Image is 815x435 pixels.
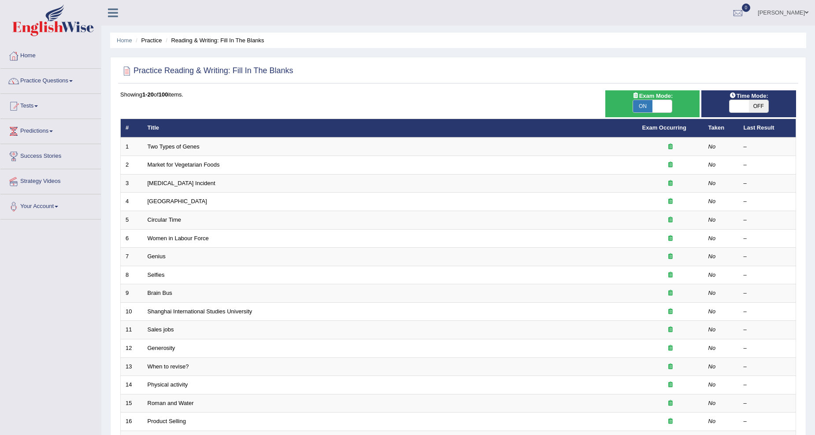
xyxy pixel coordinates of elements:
em: No [708,143,716,150]
a: Exam Occurring [642,124,686,131]
div: Exam occurring question [642,289,699,297]
em: No [708,198,716,204]
a: Physical activity [148,381,188,388]
em: No [708,363,716,370]
a: Women in Labour Force [148,235,209,242]
a: Market for Vegetarian Foods [148,161,220,168]
div: Exam occurring question [642,161,699,169]
em: No [708,308,716,315]
span: 0 [742,4,751,12]
div: – [744,271,791,279]
th: Title [143,119,637,138]
li: Reading & Writing: Fill In The Blanks [163,36,264,45]
div: Exam occurring question [642,308,699,316]
td: 13 [121,357,143,376]
td: 10 [121,302,143,321]
b: 1-20 [142,91,154,98]
em: No [708,253,716,260]
a: Sales jobs [148,326,174,333]
a: Practice Questions [0,69,101,91]
a: Brain Bus [148,290,172,296]
th: Last Result [739,119,796,138]
em: No [708,345,716,351]
span: OFF [749,100,768,112]
div: – [744,161,791,169]
div: – [744,381,791,389]
div: – [744,253,791,261]
b: 100 [159,91,168,98]
td: 15 [121,394,143,413]
a: Product Selling [148,418,186,424]
a: Predictions [0,119,101,141]
a: Your Account [0,194,101,216]
td: 2 [121,156,143,175]
td: 3 [121,174,143,193]
em: No [708,418,716,424]
em: No [708,400,716,406]
div: Showing of items. [120,90,796,99]
td: 16 [121,413,143,431]
h2: Practice Reading & Writing: Fill In The Blanks [120,64,293,78]
em: No [708,326,716,333]
div: Exam occurring question [642,344,699,353]
div: – [744,344,791,353]
span: Time Mode: [726,91,772,100]
span: ON [633,100,652,112]
div: Exam occurring question [642,271,699,279]
em: No [708,161,716,168]
div: – [744,289,791,297]
a: Tests [0,94,101,116]
div: – [744,308,791,316]
a: Shanghai International Studies University [148,308,252,315]
div: – [744,179,791,188]
div: Exam occurring question [642,326,699,334]
div: Exam occurring question [642,417,699,426]
em: No [708,180,716,186]
td: 1 [121,138,143,156]
a: When to revise? [148,363,189,370]
div: Exam occurring question [642,143,699,151]
a: Genius [148,253,166,260]
div: – [744,363,791,371]
a: Two Types of Genes [148,143,200,150]
td: 12 [121,339,143,357]
td: 4 [121,193,143,211]
a: Selfies [148,271,165,278]
th: Taken [704,119,739,138]
td: 7 [121,248,143,266]
div: Exam occurring question [642,381,699,389]
div: Exam occurring question [642,234,699,243]
th: # [121,119,143,138]
a: Generosity [148,345,175,351]
td: 6 [121,229,143,248]
a: [MEDICAL_DATA] Incident [148,180,215,186]
td: 11 [121,321,143,339]
span: Exam Mode: [629,91,676,100]
div: Exam occurring question [642,216,699,224]
em: No [708,235,716,242]
a: Circular Time [148,216,182,223]
div: Show exams occurring in exams [605,90,700,117]
div: – [744,216,791,224]
td: 14 [121,376,143,394]
span: OFF [672,100,691,112]
em: No [708,381,716,388]
em: No [708,216,716,223]
div: Exam occurring question [642,253,699,261]
td: 9 [121,284,143,303]
a: Home [0,44,101,66]
td: 8 [121,266,143,284]
em: No [708,271,716,278]
div: Exam occurring question [642,363,699,371]
a: Home [117,37,132,44]
div: – [744,399,791,408]
div: – [744,326,791,334]
em: No [708,290,716,296]
li: Practice [133,36,162,45]
a: Success Stories [0,144,101,166]
a: Strategy Videos [0,169,101,191]
div: Exam occurring question [642,197,699,206]
div: – [744,234,791,243]
a: [GEOGRAPHIC_DATA] [148,198,207,204]
div: Exam occurring question [642,399,699,408]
